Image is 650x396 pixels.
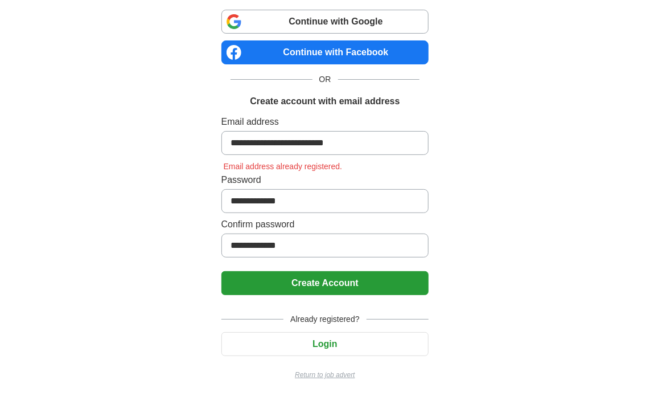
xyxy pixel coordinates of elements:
label: Password [221,173,429,187]
a: Continue with Facebook [221,40,429,64]
a: Continue with Google [221,10,429,34]
button: Create Account [221,271,429,295]
span: Already registered? [283,313,366,325]
span: Email address already registered. [221,162,345,171]
h1: Create account with email address [250,95,400,108]
a: Login [221,339,429,349]
span: OR [312,74,338,85]
label: Email address [221,115,429,129]
a: Return to job advert [221,370,429,380]
button: Login [221,332,429,356]
label: Confirm password [221,218,429,231]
